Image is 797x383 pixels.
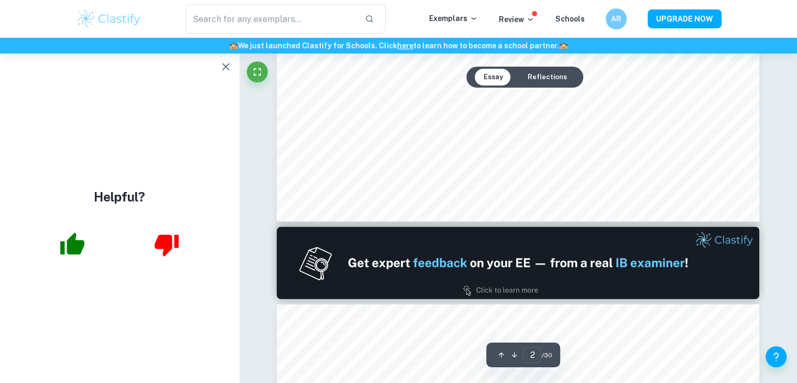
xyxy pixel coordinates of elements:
button: UPGRADE NOW [648,9,722,28]
p: Review [499,14,534,25]
button: Fullscreen [247,61,268,82]
a: Schools [555,15,585,23]
p: Exemplars [429,13,478,24]
button: AR [606,8,627,29]
img: Ad [277,227,760,299]
span: 🏫 [559,41,568,50]
button: Reflections [519,69,575,86]
h6: We just launched Clastify for Schools. Click to learn how to become a school partner. [2,40,795,51]
h4: Helpful? [94,187,145,206]
span: / 30 [541,350,552,360]
button: Essay [475,69,511,86]
img: Clastify logo [76,8,143,29]
input: Search for any exemplars... [185,4,357,34]
button: Help and Feedback [766,346,787,367]
a: here [397,41,413,50]
span: 🏫 [229,41,238,50]
h6: AR [610,13,622,25]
